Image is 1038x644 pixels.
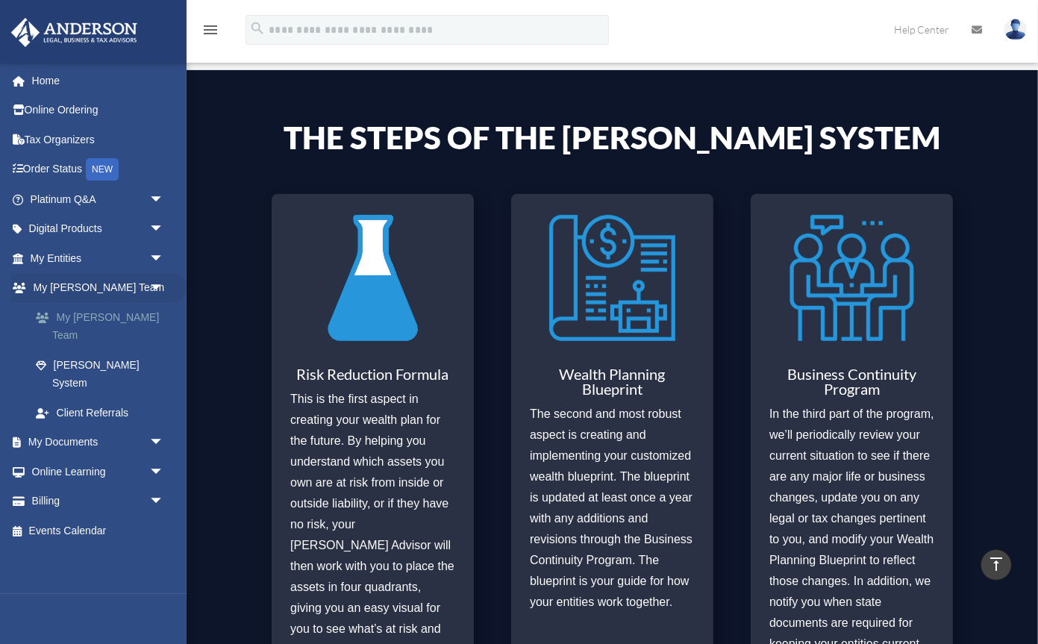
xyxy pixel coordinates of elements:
h3: Business Continuity Program [769,366,934,404]
h4: The Steps of the [PERSON_NAME] System [272,122,953,160]
a: Digital Productsarrow_drop_down [10,214,187,244]
a: [PERSON_NAME] System [21,350,179,398]
img: User Pic [1004,19,1027,40]
span: arrow_drop_down [149,214,179,245]
a: Order StatusNEW [10,154,187,185]
p: The second and most robust aspect is creating and implementing your customized wealth blueprint. ... [530,404,695,613]
i: search [249,20,266,37]
span: arrow_drop_down [149,457,179,487]
span: arrow_drop_down [149,184,179,215]
span: arrow_drop_down [149,428,179,458]
img: Risk Reduction Formula [310,205,436,351]
img: Anderson Advisors Platinum Portal [7,18,142,47]
i: menu [201,21,219,39]
a: Billingarrow_drop_down [10,487,187,516]
a: My [PERSON_NAME] Team [21,302,187,350]
a: Client Referrals [21,398,187,428]
span: arrow_drop_down [149,487,179,517]
a: menu [201,26,219,39]
span: arrow_drop_down [149,273,179,304]
a: Online Learningarrow_drop_down [10,457,187,487]
a: Home [10,66,187,96]
img: Wealth Planning Blueprint [549,205,675,351]
a: Online Ordering [10,96,187,125]
h3: Risk Reduction Formula [290,366,455,389]
a: Tax Organizers [10,125,187,154]
img: Business Continuity Program [789,205,915,351]
div: NEW [86,158,119,181]
a: My Documentsarrow_drop_down [10,428,187,457]
h3: Wealth Planning Blueprint [530,366,695,404]
i: vertical_align_top [987,555,1005,573]
a: My Entitiesarrow_drop_down [10,243,187,273]
a: Platinum Q&Aarrow_drop_down [10,184,187,214]
a: vertical_align_top [981,549,1012,581]
span: arrow_drop_down [149,243,179,274]
a: My [PERSON_NAME] Teamarrow_drop_down [10,273,187,303]
a: Events Calendar [10,516,187,545]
